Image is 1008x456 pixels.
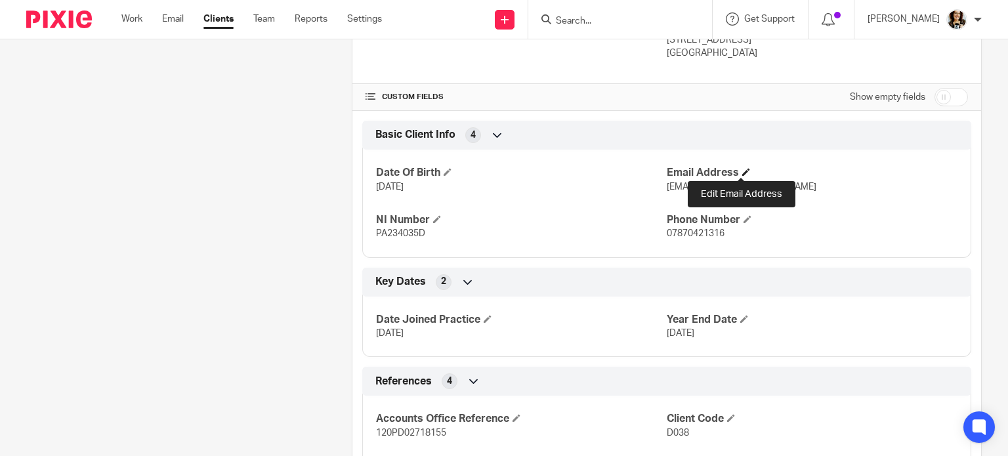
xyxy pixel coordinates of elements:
input: Search [555,16,673,28]
span: [EMAIL_ADDRESS][DOMAIN_NAME] [667,182,816,192]
a: Clients [203,12,234,26]
p: [GEOGRAPHIC_DATA] [667,47,968,60]
h4: Client Code [667,412,957,426]
span: [DATE] [667,329,694,338]
p: [PERSON_NAME] [868,12,940,26]
img: Pixie [26,10,92,28]
h4: NI Number [376,213,667,227]
p: [STREET_ADDRESS] [667,33,968,47]
span: [DATE] [376,329,404,338]
h4: CUSTOM FIELDS [366,92,667,102]
span: D038 [667,428,689,438]
h4: Accounts Office Reference [376,412,667,426]
h4: Date Of Birth [376,166,667,180]
span: [DATE] [376,182,404,192]
span: 07870421316 [667,229,724,238]
a: Work [121,12,142,26]
span: 120PD02718155 [376,428,446,438]
span: Key Dates [375,275,426,289]
span: Basic Client Info [375,128,455,142]
span: References [375,375,432,388]
a: Reports [295,12,327,26]
a: Email [162,12,184,26]
h4: Year End Date [667,313,957,327]
span: PA234035D [376,229,425,238]
img: 2020-11-15%2017.26.54-1.jpg [946,9,967,30]
h4: Date Joined Practice [376,313,667,327]
a: Team [253,12,275,26]
a: Settings [347,12,382,26]
span: Get Support [744,14,795,24]
label: Show empty fields [850,91,925,104]
span: 4 [447,375,452,388]
span: 4 [471,129,476,142]
h4: Email Address [667,166,957,180]
span: 2 [441,275,446,288]
h4: Phone Number [667,213,957,227]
